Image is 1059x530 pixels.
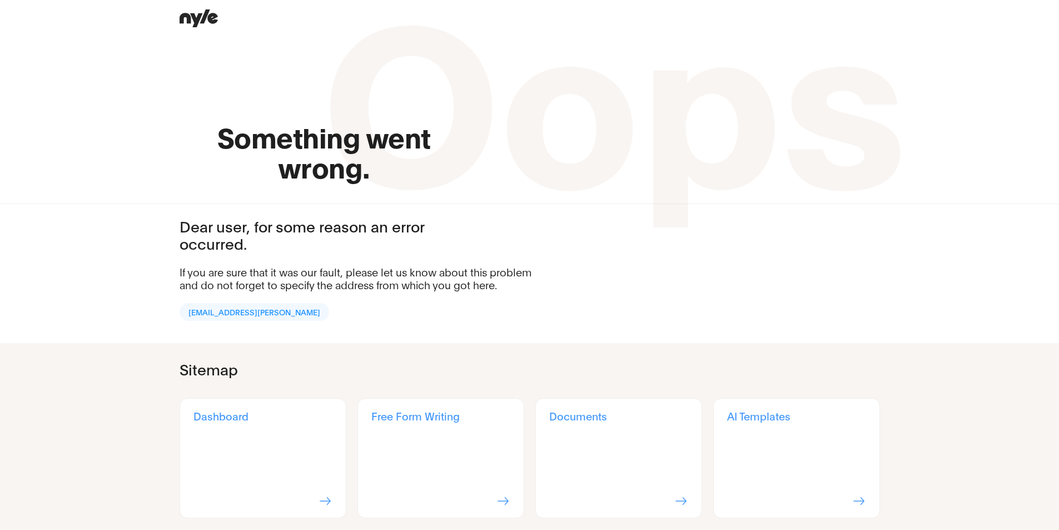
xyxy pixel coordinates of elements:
div: Free Form Writing [371,410,510,422]
div: Dashboard [193,410,332,422]
a: [EMAIL_ADDRESS][PERSON_NAME] [180,303,329,321]
p: Something went wrong. [180,30,469,181]
div: Documents [549,410,688,422]
div: Sitemap [180,360,483,378]
div: Dear user, for some reason an error occurred. [180,217,483,252]
a: AI Templates [713,398,880,518]
span: [EMAIL_ADDRESS][PERSON_NAME] [188,304,320,320]
a: Documents [535,398,702,518]
a: Dashboard [180,398,346,518]
a: Free Form Writing [357,398,524,518]
div: AI Templates [727,410,866,422]
div: If you are sure that it was our fault, please let us know about this problem and do not forget to... [180,265,541,291]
